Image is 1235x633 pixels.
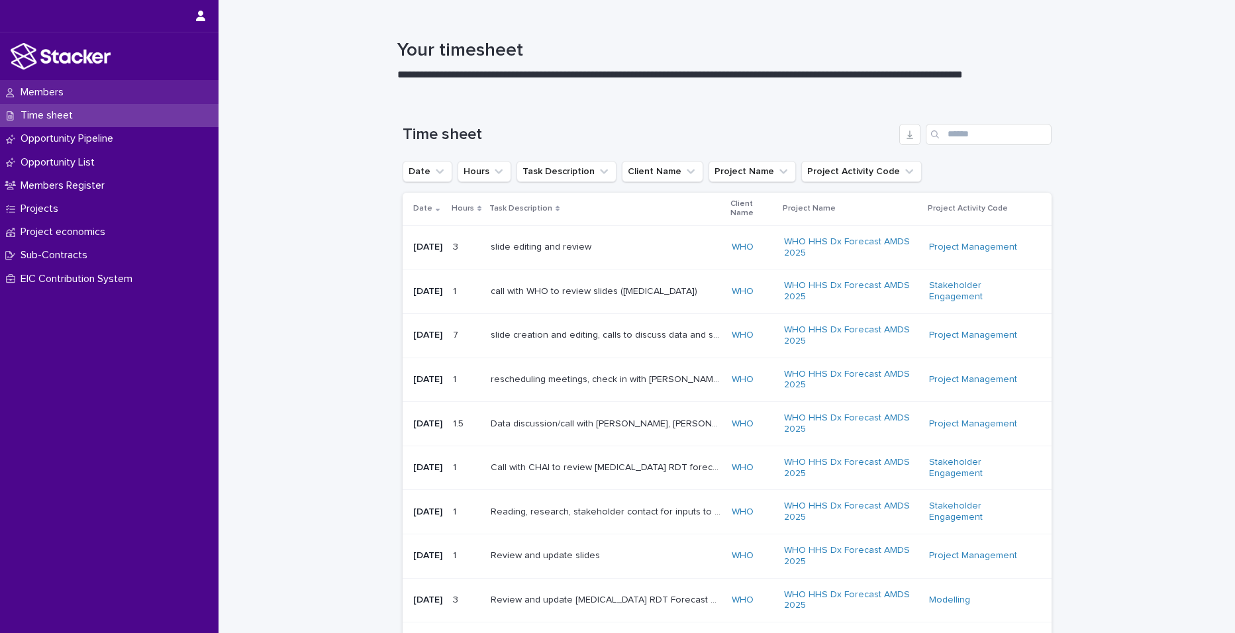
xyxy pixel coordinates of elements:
[413,462,442,473] p: [DATE]
[453,504,459,518] p: 1
[452,201,474,216] p: Hours
[491,239,594,253] p: slide editing and review
[929,374,1017,385] a: Project Management
[15,109,83,122] p: Time sheet
[413,242,442,253] p: [DATE]
[413,595,442,606] p: [DATE]
[732,550,754,561] a: WHO
[15,86,74,99] p: Members
[491,283,700,297] p: call with WHO to review slides ([MEDICAL_DATA])
[784,545,918,567] a: WHO HHS Dx Forecast AMDS 2025
[784,280,918,303] a: WHO HHS Dx Forecast AMDS 2025
[403,534,1052,578] tr: [DATE]11 Review and update slidesReview and update slides WHO WHO HHS Dx Forecast AMDS 2025 Proje...
[453,283,459,297] p: 1
[403,225,1052,269] tr: [DATE]33 slide editing and reviewslide editing and review WHO WHO HHS Dx Forecast AMDS 2025 Proje...
[491,371,724,385] p: rescheduling meetings, check in with Yvette by phone
[929,418,1017,430] a: Project Management
[784,413,918,435] a: WHO HHS Dx Forecast AMDS 2025
[732,507,754,518] a: WHO
[929,242,1017,253] a: Project Management
[453,371,459,385] p: 1
[403,490,1052,534] tr: [DATE]11 Reading, research, stakeholder contact for inputs to [MEDICAL_DATA] RDT modelReading, re...
[928,201,1008,216] p: Project Activity Code
[413,418,442,430] p: [DATE]
[403,358,1052,402] tr: [DATE]11 rescheduling meetings, check in with [PERSON_NAME] by phonerescheduling meetings, check ...
[15,132,124,145] p: Opportunity Pipeline
[403,402,1052,446] tr: [DATE]1.51.5 Data discussion/call with [PERSON_NAME], [PERSON_NAME]; outreach to GHSD and GFData ...
[491,548,603,561] p: Review and update slides
[784,324,918,347] a: WHO HHS Dx Forecast AMDS 2025
[458,161,511,182] button: Hours
[732,330,754,341] a: WHO
[413,374,442,385] p: [DATE]
[491,416,724,430] p: Data discussion/call with Yvette, Wahid, Megan; outreach to GHSD and GF
[15,203,69,215] p: Projects
[926,124,1052,145] input: Search
[403,446,1052,490] tr: [DATE]11 Call with CHAI to review [MEDICAL_DATA] RDT forecastCall with CHAI to review [MEDICAL_DA...
[403,313,1052,358] tr: [DATE]77 slide creation and editing, calls to discuss data and slidesslide creation and editing, ...
[413,507,442,518] p: [DATE]
[929,330,1017,341] a: Project Management
[784,369,918,391] a: WHO HHS Dx Forecast AMDS 2025
[784,236,918,259] a: WHO HHS Dx Forecast AMDS 2025
[403,125,894,144] h1: Time sheet
[709,161,796,182] button: Project Name
[732,595,754,606] a: WHO
[732,374,754,385] a: WHO
[929,280,1030,303] a: Stakeholder Engagement
[929,457,1030,479] a: Stakeholder Engagement
[403,269,1052,314] tr: [DATE]11 call with WHO to review slides ([MEDICAL_DATA])call with WHO to review slides ([MEDICAL_...
[403,161,452,182] button: Date
[732,418,754,430] a: WHO
[453,592,461,606] p: 3
[784,589,918,612] a: WHO HHS Dx Forecast AMDS 2025
[622,161,703,182] button: Client Name
[15,179,115,192] p: Members Register
[15,249,98,262] p: Sub-Contracts
[732,242,754,253] a: WHO
[413,550,442,561] p: [DATE]
[929,550,1017,561] a: Project Management
[453,416,466,430] p: 1.5
[453,239,461,253] p: 3
[413,286,442,297] p: [DATE]
[491,327,724,341] p: slide creation and editing, calls to discuss data and slides
[489,201,552,216] p: Task Description
[403,578,1052,622] tr: [DATE]33 Review and update [MEDICAL_DATA] RDT Forecast slides, call with [PERSON_NAME]Review and ...
[413,201,432,216] p: Date
[397,40,1046,62] h1: Your timesheet
[801,161,922,182] button: Project Activity Code
[15,156,105,169] p: Opportunity List
[784,457,918,479] a: WHO HHS Dx Forecast AMDS 2025
[783,201,836,216] p: Project Name
[453,327,461,341] p: 7
[929,501,1030,523] a: Stakeholder Engagement
[491,504,724,518] p: Reading, research, stakeholder contact for inputs to HIV RDT model
[15,273,143,285] p: EIC Contribution System
[453,548,459,561] p: 1
[491,592,724,606] p: Review and update HIV RDT Forecast slides, call with Yvette
[929,595,970,606] a: Modelling
[732,462,754,473] a: WHO
[730,197,775,221] p: Client Name
[15,226,116,238] p: Project economics
[491,460,724,473] p: Call with CHAI to review [MEDICAL_DATA] RDT forecast
[413,330,442,341] p: [DATE]
[517,161,617,182] button: Task Description
[732,286,754,297] a: WHO
[11,43,111,70] img: stacker-logo-white.png
[784,501,918,523] a: WHO HHS Dx Forecast AMDS 2025
[453,460,459,473] p: 1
